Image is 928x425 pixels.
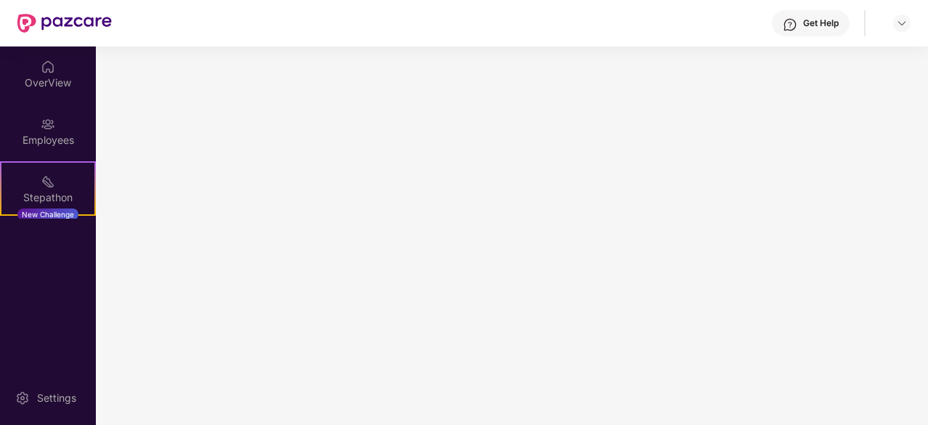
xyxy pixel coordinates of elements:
[41,174,55,189] img: svg+xml;base64,PHN2ZyB4bWxucz0iaHR0cDovL3d3dy53My5vcmcvMjAwMC9zdmciIHdpZHRoPSIyMSIgaGVpZ2h0PSIyMC...
[803,17,839,29] div: Get Help
[33,391,81,405] div: Settings
[41,60,55,74] img: svg+xml;base64,PHN2ZyBpZD0iSG9tZSIgeG1sbnM9Imh0dHA6Ly93d3cudzMub3JnLzIwMDAvc3ZnIiB3aWR0aD0iMjAiIG...
[15,391,30,405] img: svg+xml;base64,PHN2ZyBpZD0iU2V0dGluZy0yMHgyMCIgeG1sbnM9Imh0dHA6Ly93d3cudzMub3JnLzIwMDAvc3ZnIiB3aW...
[896,17,908,29] img: svg+xml;base64,PHN2ZyBpZD0iRHJvcGRvd24tMzJ4MzIiIHhtbG5zPSJodHRwOi8vd3d3LnczLm9yZy8yMDAwL3N2ZyIgd2...
[17,14,112,33] img: New Pazcare Logo
[17,209,78,220] div: New Challenge
[41,117,55,131] img: svg+xml;base64,PHN2ZyBpZD0iRW1wbG95ZWVzIiB4bWxucz0iaHR0cDovL3d3dy53My5vcmcvMjAwMC9zdmciIHdpZHRoPS...
[783,17,797,32] img: svg+xml;base64,PHN2ZyBpZD0iSGVscC0zMngzMiIgeG1sbnM9Imh0dHA6Ly93d3cudzMub3JnLzIwMDAvc3ZnIiB3aWR0aD...
[1,190,94,205] div: Stepathon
